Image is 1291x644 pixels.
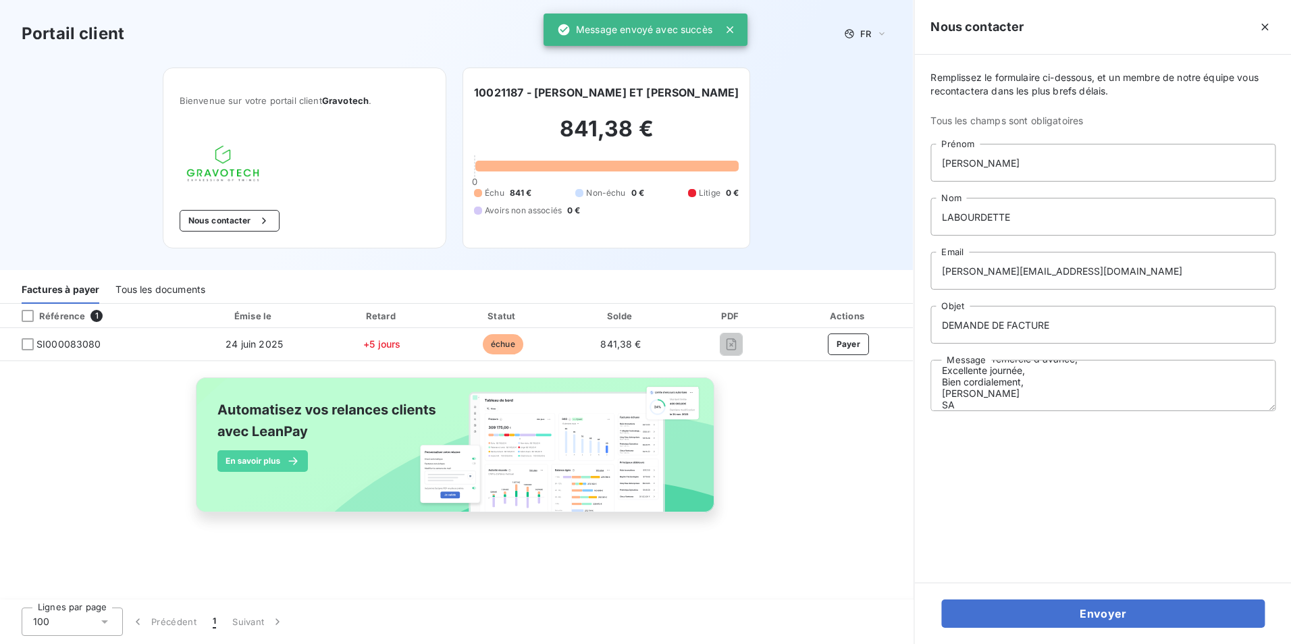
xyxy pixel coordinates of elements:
img: banner [184,369,729,535]
span: SI000083080 [36,338,101,351]
span: Échu [485,187,504,199]
span: 0 € [631,187,644,199]
span: 0 € [726,187,739,199]
div: Statut [446,309,560,323]
span: Tous les champs sont obligatoires [930,114,1275,128]
span: Litige [699,187,720,199]
span: Remplissez le formulaire ci-dessous, et un membre de notre équipe vous recontactera dans les plus... [930,71,1275,98]
span: Bienvenue sur votre portail client . [180,95,429,106]
button: Nous contacter [180,210,280,232]
h2: 841,38 € [474,115,739,156]
span: 841,38 € [600,338,641,350]
div: Tous les documents [115,275,205,304]
span: +5 jours [363,338,400,350]
button: Envoyer [941,599,1265,628]
span: 841 € [510,187,532,199]
button: Suivant [224,608,292,636]
span: Avoirs non associés [485,205,562,217]
button: Précédent [123,608,205,636]
input: placeholder [930,144,1275,182]
span: échue [483,334,523,354]
div: Émise le [190,309,318,323]
span: 0 [472,176,477,187]
img: Company logo [180,138,266,188]
span: Gravotech [322,95,369,106]
span: 0 € [567,205,580,217]
div: Référence [11,310,85,322]
input: placeholder [930,252,1275,290]
span: 100 [33,615,49,628]
h3: Portail client [22,22,124,46]
span: 1 [213,615,216,628]
h5: Nous contacter [930,18,1024,36]
span: 1 [90,310,103,322]
input: placeholder [930,306,1275,344]
h6: 10021187 - [PERSON_NAME] ET [PERSON_NAME] [474,84,739,101]
div: Solde [565,309,676,323]
button: Payer [828,333,870,355]
button: 1 [205,608,224,636]
div: PDF [682,309,781,323]
div: Message envoyé avec succès [557,18,712,42]
div: Retard [323,309,440,323]
div: Factures à payer [22,275,99,304]
span: 24 juin 2025 [226,338,283,350]
input: placeholder [930,198,1275,236]
span: FR [860,28,871,39]
span: Non-échu [586,187,625,199]
div: Actions [787,309,910,323]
